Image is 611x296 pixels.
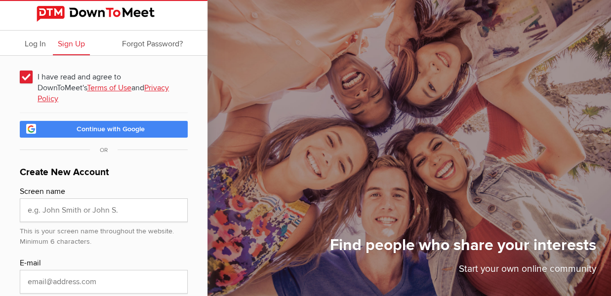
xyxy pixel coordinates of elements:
div: This is your screen name throughout the website. Minimum 6 characters. [20,222,188,247]
a: Sign Up [53,31,90,55]
span: I have read and agree to DownToMeet's and [20,68,188,85]
a: Log In [20,31,51,55]
div: Screen name [20,185,188,198]
span: OR [90,147,118,154]
a: Forgot Password? [117,31,188,55]
a: Terms of Use [87,83,131,93]
img: DownToMeet [37,6,171,22]
p: Start your own online community [330,262,596,281]
div: E-mail [20,257,188,270]
h1: Create New Account [20,165,188,185]
input: email@address.com [20,270,188,294]
span: Sign Up [58,39,85,49]
h1: Find people who share your interests [330,235,596,262]
span: Continue with Google [77,125,145,133]
span: Log In [25,39,46,49]
span: Forgot Password? [122,39,183,49]
a: Continue with Google [20,121,188,138]
input: e.g. John Smith or John S. [20,198,188,222]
